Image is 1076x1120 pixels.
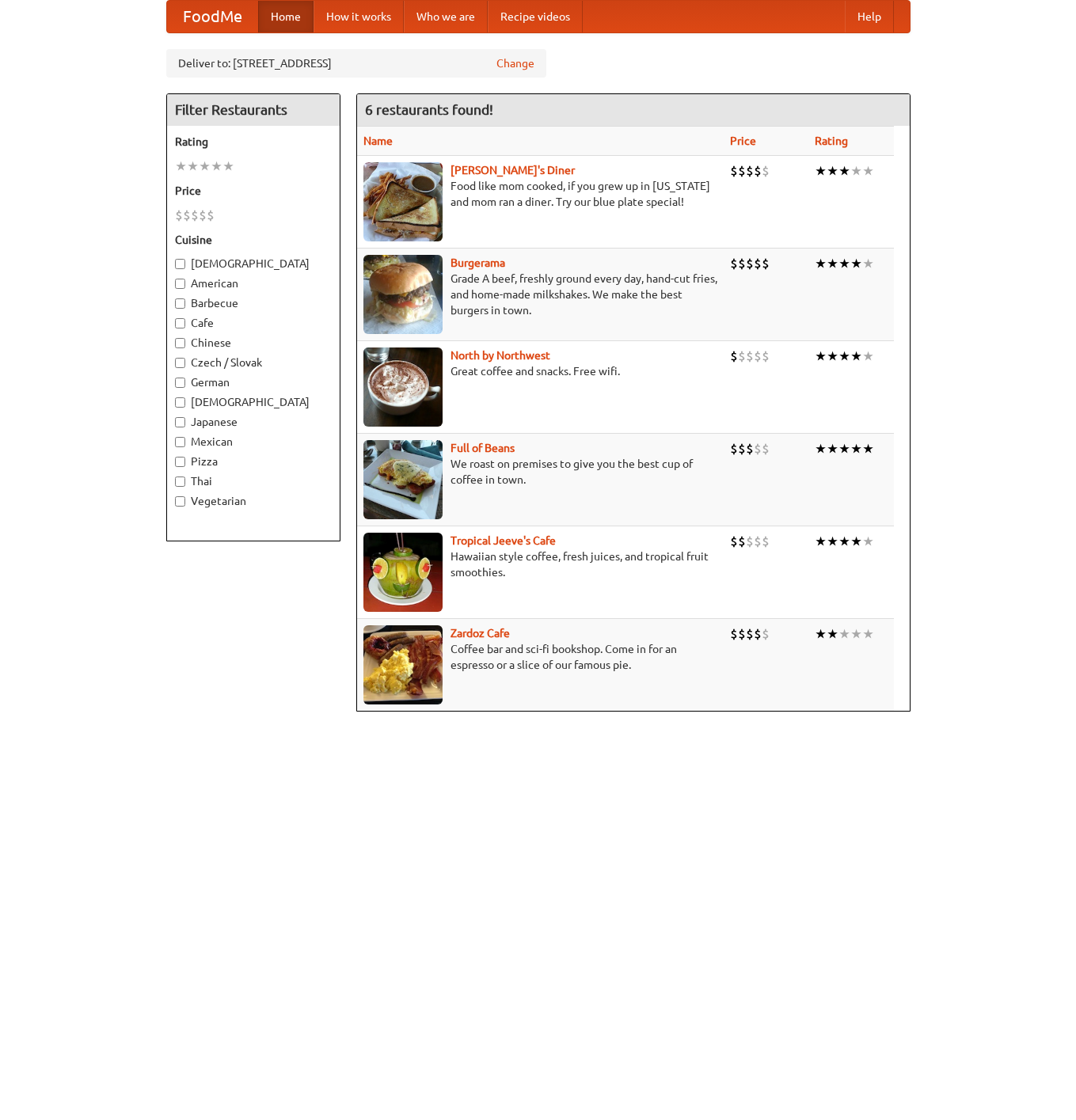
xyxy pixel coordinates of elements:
[754,347,762,365] li: $
[363,162,443,241] img: sallys.jpg
[175,493,332,509] label: Vegetarian
[862,533,874,550] li: ★
[175,275,332,291] label: American
[838,533,850,550] li: ★
[827,347,838,365] li: ★
[850,255,862,272] li: ★
[815,347,827,365] li: ★
[850,625,862,643] li: ★
[175,298,185,309] input: Barbecue
[363,549,717,580] p: Hawaiian style coffee, fresh juices, and tropical fruit smoothies.
[175,318,185,328] input: Cafe
[815,533,827,550] li: ★
[175,374,332,390] label: German
[815,135,848,147] a: Rating
[175,496,185,507] input: Vegetarian
[175,259,185,269] input: [DEMOGRAPHIC_DATA]
[746,255,754,272] li: $
[175,338,185,348] input: Chinese
[827,533,838,550] li: ★
[211,158,222,175] li: ★
[762,533,770,550] li: $
[754,625,762,643] li: $
[258,1,314,32] a: Home
[738,255,746,272] li: $
[451,442,515,454] b: Full of Beans
[746,347,754,365] li: $
[175,355,332,370] label: Czech / Slovak
[730,347,738,365] li: $
[175,358,185,368] input: Czech / Slovak
[363,456,717,488] p: We roast on premises to give you the best cup of coffee in town.
[746,533,754,550] li: $
[363,363,717,379] p: Great coffee and snacks. Free wifi.
[838,255,850,272] li: ★
[738,162,746,180] li: $
[363,641,717,673] p: Coffee bar and sci-fi bookshop. Come in for an espresso or a slice of our famous pie.
[862,162,874,180] li: ★
[762,162,770,180] li: $
[175,437,185,447] input: Mexican
[365,102,493,117] ng-pluralize: 6 restaurants found!
[175,454,332,469] label: Pizza
[862,625,874,643] li: ★
[738,533,746,550] li: $
[838,440,850,457] li: ★
[762,440,770,457] li: $
[175,394,332,410] label: [DEMOGRAPHIC_DATA]
[363,347,443,427] img: north.jpg
[199,158,211,175] li: ★
[762,347,770,365] li: $
[845,1,894,32] a: Help
[451,349,550,362] b: North by Northwest
[838,625,850,643] li: ★
[827,162,838,180] li: ★
[191,207,199,224] li: $
[488,1,583,32] a: Recipe videos
[175,256,332,271] label: [DEMOGRAPHIC_DATA]
[175,315,332,331] label: Cafe
[175,476,185,487] input: Thai
[175,397,185,408] input: [DEMOGRAPHIC_DATA]
[363,135,393,147] a: Name
[730,625,738,643] li: $
[862,255,874,272] li: ★
[827,255,838,272] li: ★
[862,347,874,365] li: ★
[175,279,185,289] input: American
[730,162,738,180] li: $
[754,255,762,272] li: $
[827,440,838,457] li: ★
[754,162,762,180] li: $
[175,134,332,150] h5: Rating
[451,164,575,177] a: [PERSON_NAME]'s Diner
[827,625,838,643] li: ★
[175,335,332,351] label: Chinese
[746,162,754,180] li: $
[815,440,827,457] li: ★
[314,1,404,32] a: How it works
[451,256,505,269] a: Burgerama
[738,440,746,457] li: $
[175,378,185,388] input: German
[451,627,510,640] b: Zardoz Cafe
[175,295,332,311] label: Barbecue
[862,440,874,457] li: ★
[746,625,754,643] li: $
[850,347,862,365] li: ★
[730,255,738,272] li: $
[730,533,738,550] li: $
[175,158,187,175] li: ★
[451,534,556,547] b: Tropical Jeeve's Cafe
[175,183,332,199] h5: Price
[175,207,183,224] li: $
[363,271,717,318] p: Grade A beef, freshly ground every day, hand-cut fries, and home-made milkshakes. We make the bes...
[762,255,770,272] li: $
[166,49,546,78] div: Deliver to: [STREET_ADDRESS]
[754,440,762,457] li: $
[850,533,862,550] li: ★
[175,417,185,427] input: Japanese
[363,533,443,612] img: jeeves.jpg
